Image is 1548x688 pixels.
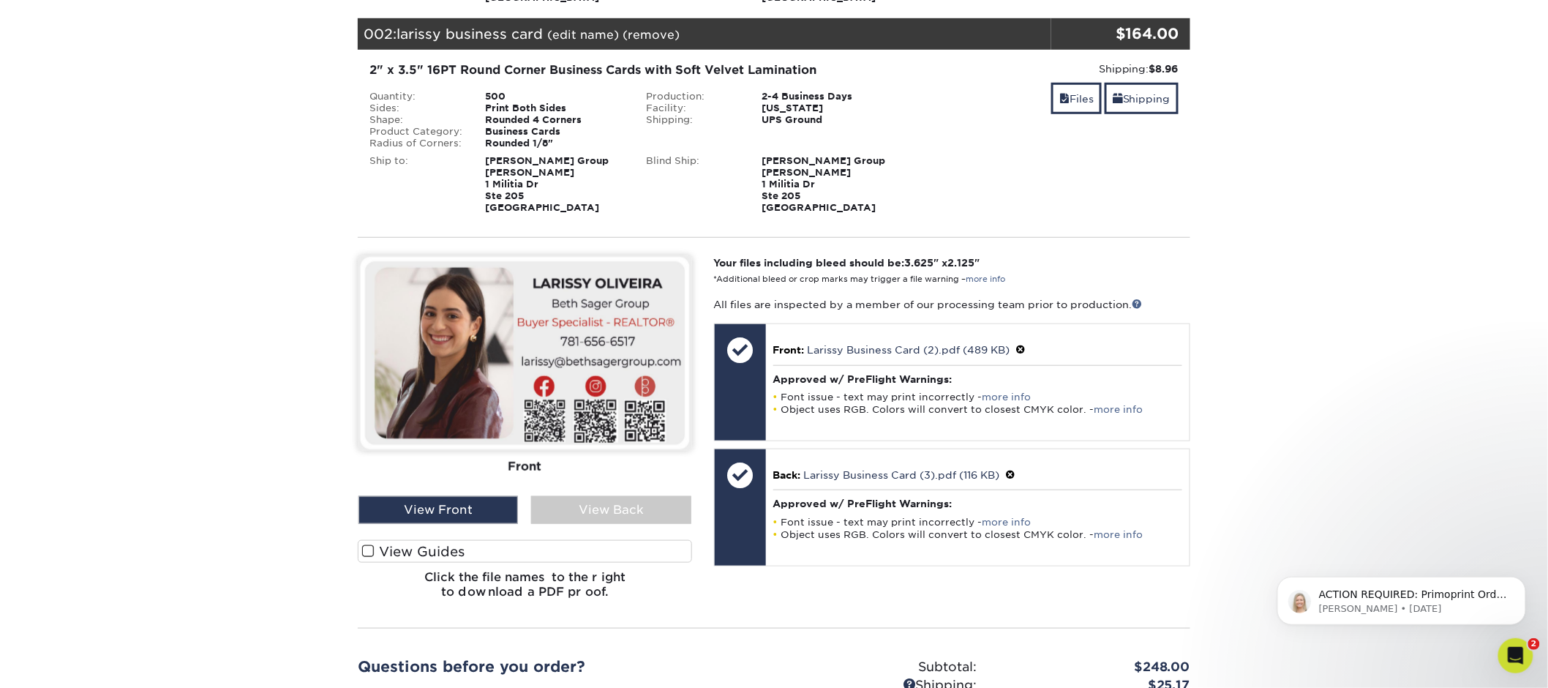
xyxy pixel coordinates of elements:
div: UPS Ground [751,114,912,126]
div: 002: [358,18,1051,51]
li: Font issue - text may print incorrectly - [773,391,1182,403]
a: more info [1094,529,1143,540]
a: Larissy Business Card (2).pdf (489 KB) [808,344,1010,356]
div: Production: [636,91,751,102]
iframe: Intercom notifications message [1255,546,1548,648]
a: Shipping [1105,83,1179,114]
a: more info [982,392,1032,403]
div: Shape: [358,114,474,126]
div: Quantity: [358,91,474,102]
div: 500 [474,91,636,102]
span: 3.625 [905,257,934,269]
iframe: Intercom live chat [1498,638,1533,673]
div: Rounded 4 Corners [474,114,636,126]
a: (remove) [623,28,680,42]
h4: Approved w/ PreFlight Warnings: [773,373,1182,385]
strong: $8.96 [1149,63,1179,75]
div: Print Both Sides [474,102,636,114]
strong: [PERSON_NAME] Group [PERSON_NAME] 1 Militia Dr Ste 205 [GEOGRAPHIC_DATA] [762,155,885,213]
span: Front: [773,344,805,356]
div: View Front [358,496,518,524]
div: Ship to: [358,155,474,214]
small: *Additional bleed or crop marks may trigger a file warning – [714,274,1006,284]
span: files [1059,93,1070,105]
div: Business Cards [474,126,636,138]
div: Front [358,451,692,483]
div: Product Category: [358,126,474,138]
div: $248.00 [988,658,1201,677]
a: more info [966,274,1006,284]
span: shipping [1113,93,1123,105]
span: larissy business card [397,26,543,42]
div: View Back [531,496,691,524]
div: [US_STATE] [751,102,912,114]
a: more info [982,517,1032,528]
label: View Guides [358,540,692,563]
div: Facility: [636,102,751,114]
span: 2.125 [948,257,975,269]
div: 2-4 Business Days [751,91,912,102]
span: 2 [1528,638,1540,650]
div: Rounded 1/8" [474,138,636,149]
li: Object uses RGB. Colors will convert to closest CMYK color. - [773,528,1182,541]
div: Radius of Corners: [358,138,474,149]
div: 2" x 3.5" 16PT Round Corner Business Cards with Soft Velvet Lamination [369,61,901,79]
div: Shipping: [923,61,1179,76]
div: $164.00 [1051,23,1179,45]
strong: Your files including bleed should be: " x " [714,257,980,269]
div: Shipping: [636,114,751,126]
div: Subtotal: [774,658,988,677]
h2: Questions before you order? [358,658,763,676]
h6: Click the file names to the right to download a PDF proof. [358,570,692,610]
div: Sides: [358,102,474,114]
a: more info [1094,404,1143,415]
strong: [PERSON_NAME] Group [PERSON_NAME] 1 Militia Dr Ste 205 [GEOGRAPHIC_DATA] [485,155,609,213]
p: All files are inspected by a member of our processing team prior to production. [714,297,1190,312]
a: (edit name) [547,28,619,42]
li: Object uses RGB. Colors will convert to closest CMYK color. - [773,403,1182,416]
li: Font issue - text may print incorrectly - [773,516,1182,528]
div: Blind Ship: [636,155,751,214]
h4: Approved w/ PreFlight Warnings: [773,498,1182,509]
span: Back: [773,469,801,481]
a: Files [1051,83,1102,114]
a: Larissy Business Card (3).pdf (116 KB) [804,469,1000,481]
